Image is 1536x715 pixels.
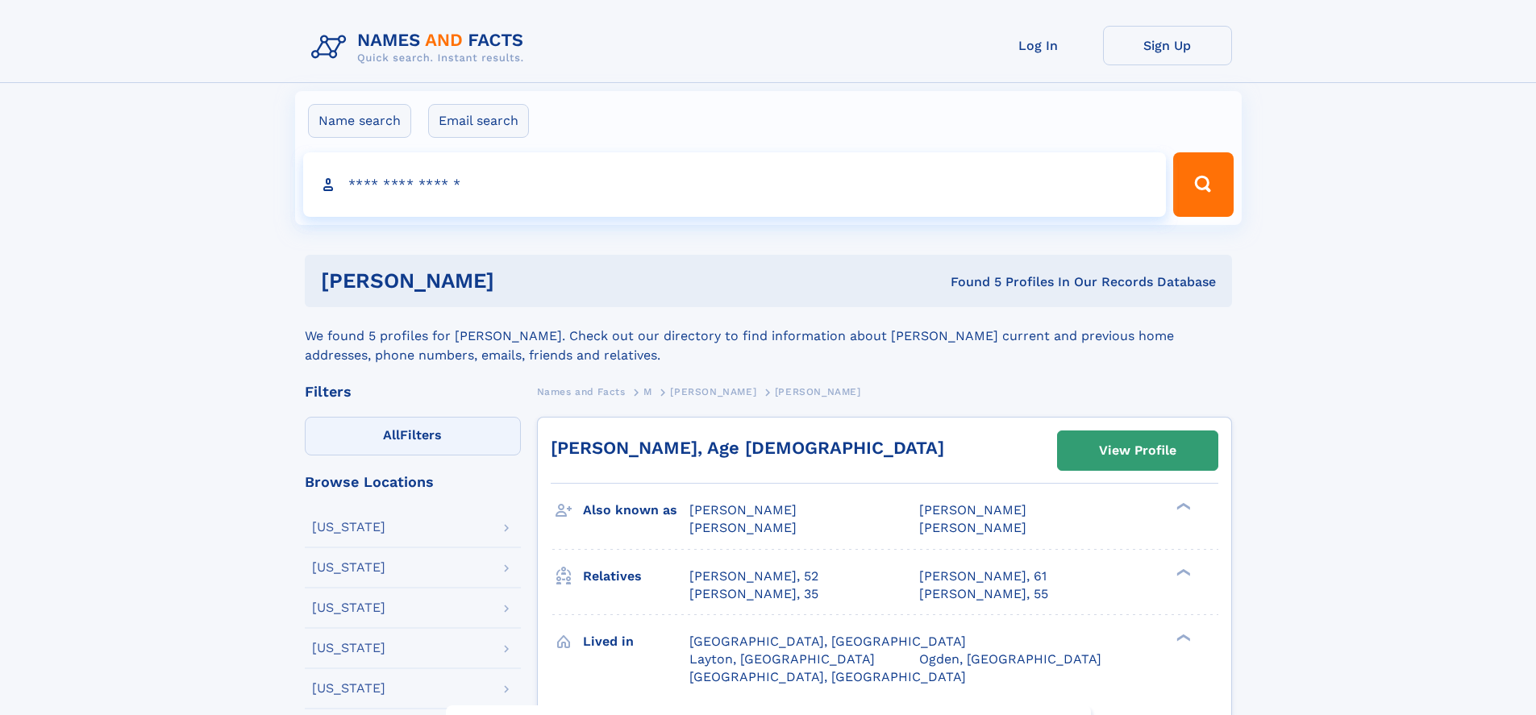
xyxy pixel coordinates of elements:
[919,520,1026,535] span: [PERSON_NAME]
[643,381,652,401] a: M
[919,651,1101,667] span: Ogden, [GEOGRAPHIC_DATA]
[689,651,875,667] span: Layton, [GEOGRAPHIC_DATA]
[583,628,689,655] h3: Lived in
[670,386,756,397] span: [PERSON_NAME]
[1173,152,1233,217] button: Search Button
[383,427,400,443] span: All
[1172,632,1192,642] div: ❯
[305,26,537,69] img: Logo Names and Facts
[428,104,529,138] label: Email search
[919,585,1048,603] a: [PERSON_NAME], 55
[321,271,722,291] h1: [PERSON_NAME]
[305,475,521,489] div: Browse Locations
[583,497,689,524] h3: Also known as
[305,417,521,455] label: Filters
[919,502,1026,518] span: [PERSON_NAME]
[305,307,1232,365] div: We found 5 profiles for [PERSON_NAME]. Check out our directory to find information about [PERSON_...
[643,386,652,397] span: M
[919,567,1047,585] a: [PERSON_NAME], 61
[689,520,797,535] span: [PERSON_NAME]
[689,585,818,603] a: [PERSON_NAME], 35
[1058,431,1218,470] a: View Profile
[775,386,861,397] span: [PERSON_NAME]
[303,152,1167,217] input: search input
[1103,26,1232,65] a: Sign Up
[305,385,521,399] div: Filters
[312,601,385,614] div: [US_STATE]
[308,104,411,138] label: Name search
[312,642,385,655] div: [US_STATE]
[312,682,385,695] div: [US_STATE]
[551,438,944,458] a: [PERSON_NAME], Age [DEMOGRAPHIC_DATA]
[312,561,385,574] div: [US_STATE]
[1172,567,1192,577] div: ❯
[1172,501,1192,512] div: ❯
[670,381,756,401] a: [PERSON_NAME]
[583,563,689,590] h3: Relatives
[537,381,626,401] a: Names and Facts
[689,502,797,518] span: [PERSON_NAME]
[689,634,966,649] span: [GEOGRAPHIC_DATA], [GEOGRAPHIC_DATA]
[689,567,818,585] a: [PERSON_NAME], 52
[974,26,1103,65] a: Log In
[1099,432,1176,469] div: View Profile
[312,521,385,534] div: [US_STATE]
[722,273,1216,291] div: Found 5 Profiles In Our Records Database
[689,669,966,684] span: [GEOGRAPHIC_DATA], [GEOGRAPHIC_DATA]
